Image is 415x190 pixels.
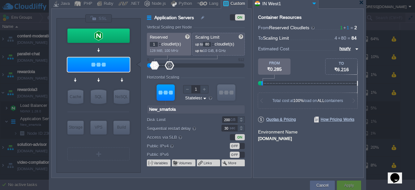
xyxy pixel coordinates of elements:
span: 2 [354,25,357,30]
div: Elastic VPS [90,121,107,134]
div: [DOMAIN_NAME] [258,135,359,141]
span: Scaling Limit [195,35,219,40]
span: up to [195,42,203,46]
span: Scaling Limit [263,35,289,41]
span: 1 [340,25,343,30]
span: ₹0.285 [267,67,282,72]
div: Horizontal Scaling [147,75,181,80]
span: ₹6.216 [334,67,349,72]
div: Container Resources [258,15,302,20]
button: Variables [154,160,169,166]
iframe: chat widget [388,164,409,184]
div: Storage [67,121,84,134]
span: 10 GiB, 8 GHz [203,49,226,53]
div: Cache [68,90,83,104]
label: Public IPv6 [147,151,213,158]
span: = [346,35,351,41]
div: ON [235,14,245,20]
span: 84 [351,35,357,41]
span: = [349,25,354,30]
span: + [343,25,347,30]
div: NoSQL Databases [114,90,129,104]
label: Environment Name [258,129,298,134]
p: cloudlet(s) [195,40,243,47]
div: 0 [147,58,149,62]
span: Reserved [150,35,168,40]
label: Public IPv4 [147,142,213,149]
p: cloudlet(s) [150,40,189,47]
button: Links [204,160,213,166]
span: 80 [337,35,346,41]
span: Quotas & Pricing [258,117,296,122]
span: From [258,25,269,30]
button: Volumes [179,160,193,166]
div: OFF [230,152,240,158]
div: NoSQL [114,90,129,104]
span: up to [195,49,203,53]
div: Application Servers [67,57,130,72]
div: VPS [90,121,107,134]
div: sec [230,125,237,131]
div: Build [113,121,130,134]
div: FROM [258,61,290,65]
div: ON [235,134,245,140]
div: Vertical Scaling per Node [147,25,194,30]
div: TO [326,61,357,65]
div: SQL Databases [91,90,106,104]
div: OFF [230,143,240,149]
div: Create New Layer [67,147,130,160]
label: Access via SLB [147,133,213,141]
button: Apply [344,182,354,189]
span: To [258,35,263,41]
span: Estimated Cost [258,45,289,52]
button: More [228,160,237,166]
div: 512 [238,58,244,62]
label: Disk Limit [147,116,213,123]
span: 128 MiB, 100 MHz [150,49,179,53]
span: 1 [343,25,349,30]
div: SQL [91,90,106,104]
span: Reserved Cloudlets [269,25,315,30]
div: Storage Containers [67,121,84,134]
div: Build Node [113,121,130,134]
span: 4 [335,35,337,41]
label: Sequential restart delay [147,125,213,132]
span: + [337,35,341,41]
span: How Pricing Works [314,117,354,122]
div: GB [230,117,237,123]
button: Cancel [316,182,328,189]
div: Load Balancer [67,29,130,43]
